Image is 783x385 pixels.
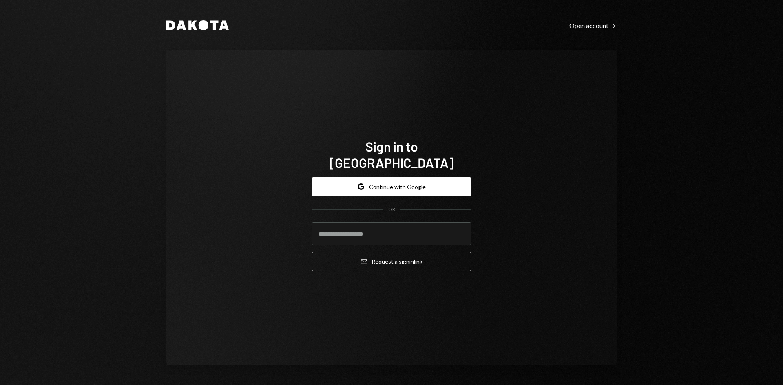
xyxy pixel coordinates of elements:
div: OR [388,206,395,213]
h1: Sign in to [GEOGRAPHIC_DATA] [312,138,471,171]
div: Open account [569,22,617,30]
a: Open account [569,21,617,30]
button: Request a signinlink [312,252,471,271]
button: Continue with Google [312,177,471,196]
